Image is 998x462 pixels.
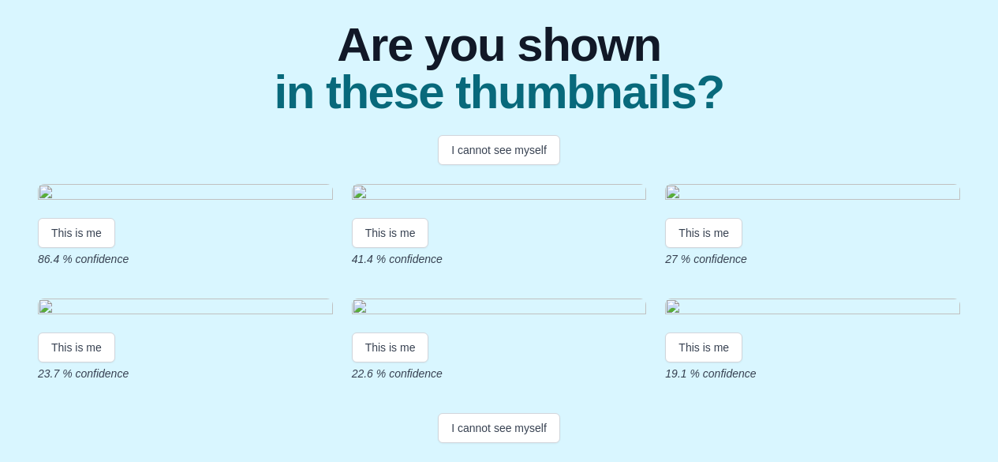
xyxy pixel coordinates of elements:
button: I cannot see myself [438,413,560,443]
img: 3f3ac55dc6de4ad33dc466c2354160c18558867e.gif [665,299,960,320]
button: This is me [352,332,429,362]
button: I cannot see myself [438,135,560,165]
img: 832d22d56a30c408550d90d0a7e355e3ef6de905.gif [38,299,333,320]
span: Are you shown [274,21,723,69]
button: This is me [352,218,429,248]
button: This is me [665,332,742,362]
img: 4cfa1940b52b54fd6520f693400a88248e4c18f3.gif [665,184,960,205]
p: 41.4 % confidence [352,251,647,267]
button: This is me [665,218,742,248]
button: This is me [38,218,115,248]
p: 19.1 % confidence [665,366,960,381]
img: 09320f374b4f8256ceb36a7cda796a70dab1ef9f.gif [38,184,333,205]
img: c6d47d36cf97146d60274fd189612d50c5e59025.gif [352,184,647,205]
span: in these thumbnails? [274,69,723,116]
p: 27 % confidence [665,251,960,267]
button: This is me [38,332,115,362]
p: 23.7 % confidence [38,366,333,381]
p: 86.4 % confidence [38,251,333,267]
p: 22.6 % confidence [352,366,647,381]
img: 86a4cbd68ae287932d4a758041af372b27a9e071.gif [352,299,647,320]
